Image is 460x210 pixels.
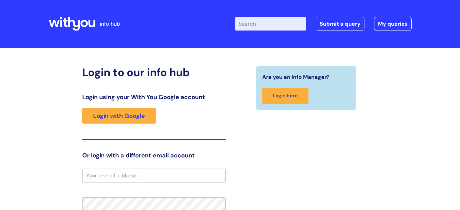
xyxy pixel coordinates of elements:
[316,17,364,31] a: Submit a query
[100,19,120,29] p: info hub
[82,152,226,159] h3: Or login with a different email account
[262,72,330,82] span: Are you an Info Manager?
[82,108,156,124] a: Login with Google
[374,17,412,31] a: My queries
[82,93,226,101] h3: Login using your With You Google account
[262,88,308,104] a: Login here
[82,66,226,79] h2: Login to our info hub
[235,17,306,31] input: Search
[82,169,226,183] input: Your e-mail address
